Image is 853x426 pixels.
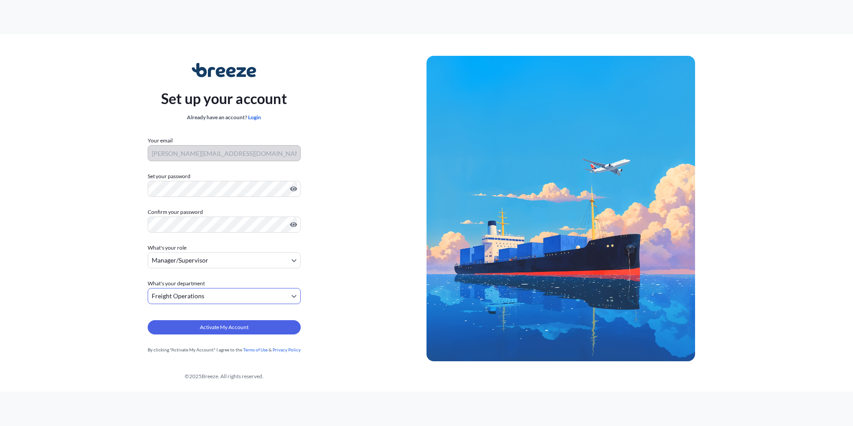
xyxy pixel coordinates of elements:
[273,347,301,352] a: Privacy Policy
[148,208,301,217] label: Confirm your password
[148,136,173,145] label: Your email
[192,63,257,77] img: Breeze
[148,172,301,181] label: Set your password
[161,113,287,122] div: Already have an account?
[290,185,297,192] button: Show password
[148,279,205,288] span: What's your department
[148,320,301,334] button: Activate My Account
[152,256,208,265] span: Manager/Supervisor
[152,292,204,301] span: Freight Operations
[243,347,268,352] a: Terms of Use
[21,372,426,381] div: © 2025 Breeze. All rights reserved.
[148,145,301,161] input: Your email address
[290,221,297,228] button: Show password
[148,252,301,268] button: Manager/Supervisor
[148,243,186,252] span: What's your role
[148,345,301,354] div: By clicking "Activate My Account" I agree to the &
[148,288,301,304] button: Freight Operations
[248,114,261,121] a: Login
[426,56,695,361] img: Ship illustration
[200,323,248,332] span: Activate My Account
[161,88,287,109] p: Set up your account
